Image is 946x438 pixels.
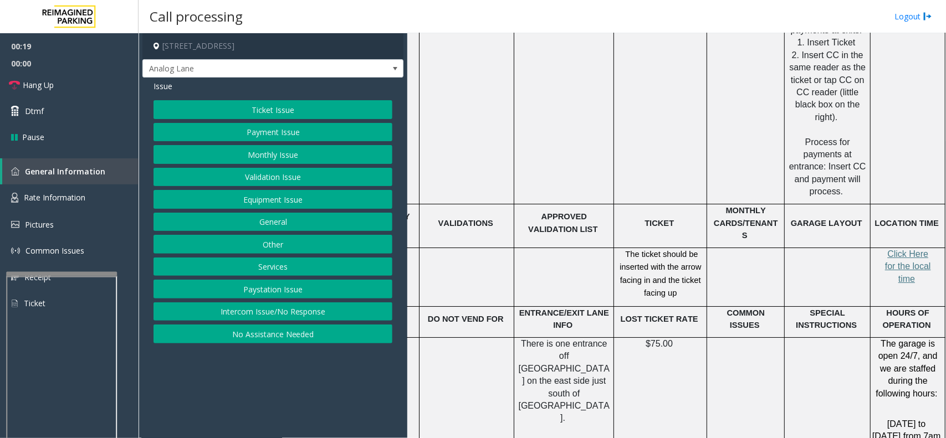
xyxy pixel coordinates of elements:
[154,80,172,92] span: Issue
[789,50,866,122] span: 2. Insert CC in the same reader as the ticket or tap CC on CC reader (little black box on the rig...
[154,100,392,119] button: Ticket Issue
[438,219,493,228] span: VALIDATIONS
[25,219,54,230] span: Pictures
[24,192,85,203] span: Rate Information
[885,249,931,284] span: Click Here for the local time
[23,79,54,91] span: Hang Up
[791,219,862,228] span: GARAGE LAYOUT
[519,308,609,329] span: ENTRANCE/EXIT LANE INFO
[714,206,778,240] span: MONTHLY CARDS/TENANTS
[11,193,18,203] img: 'icon'
[727,308,765,329] span: COMMON ISSUES
[2,158,139,184] a: General Information
[620,250,701,297] span: The ticket should be inserted with the arrow facing in and the ticket facing up
[154,235,392,254] button: Other
[876,339,938,398] span: The garage is open 24/7, and we are staffed during the following hours:
[519,339,610,422] span: There is one entrance off [GEOGRAPHIC_DATA] on the east side just south of [GEOGRAPHIC_DATA].
[428,315,504,323] span: DO NOT VEND FOR
[25,105,44,117] span: Dtmf
[885,250,931,284] a: Click Here for the local time
[528,212,597,233] span: APPROVED VALIDATION LIST
[797,38,856,47] span: 1. Insert Ticket
[25,166,105,177] span: General Information
[883,308,931,329] span: HOURS OF OPERATION
[154,213,392,231] button: General
[22,131,44,143] span: Pause
[11,221,19,228] img: 'icon'
[154,302,392,321] button: Intercom Issue/No Response
[25,245,84,256] span: Common Issues
[11,167,19,176] img: 'icon'
[154,257,392,276] button: Services
[645,219,674,228] span: TICKET
[11,246,20,255] img: 'icon'
[154,145,392,164] button: Monthly Issue
[154,324,392,343] button: No Assistance Needed
[646,339,673,348] span: $75.00
[796,308,857,329] span: SPECIAL INSTRUCTIONS
[621,315,698,323] span: LOST TICKET RATE
[154,123,392,142] button: Payment Issue
[144,3,248,30] h3: Call processing
[789,137,866,197] span: Process for payments at entrance: Insert CC and payment will process.
[143,60,351,78] span: Analog Lane
[154,168,392,187] button: Validation Issue
[923,11,932,22] img: logout
[154,190,392,209] button: Equipment Issue
[875,219,939,228] span: LOCATION TIME
[142,33,403,59] h4: [STREET_ADDRESS]
[154,280,392,298] button: Paystation Issue
[894,11,932,22] a: Logout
